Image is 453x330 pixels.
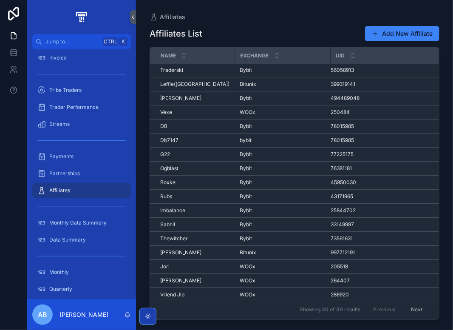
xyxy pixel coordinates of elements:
span: 286920 [331,291,349,298]
a: Bybit [240,123,325,130]
span: Showing 30 of 39 results [300,306,360,313]
span: Imbalance [160,207,185,214]
a: Bybit [240,235,325,242]
span: Bybit [240,235,252,242]
span: Invoice [49,54,67,61]
span: Rubs [160,193,172,200]
span: Db7147 [160,137,178,144]
span: Name [161,52,176,59]
a: Bitunix [240,249,325,256]
a: Thewitcher [160,235,229,242]
a: Data Summary [32,232,131,247]
span: Monthly [49,269,69,276]
a: Bitunix [240,81,325,88]
span: Ogblast [160,165,178,172]
img: App logo [74,10,88,24]
span: [PERSON_NAME] [160,249,201,256]
span: WOOx [240,291,255,298]
span: Bybit [240,179,252,186]
a: 205518 [331,263,440,270]
span: 250484 [331,109,350,116]
a: WOOx [240,291,325,298]
span: UID [336,52,345,59]
span: 78015985 [331,123,354,130]
a: 76381181 [331,165,440,172]
a: Tribe Traders [32,82,131,98]
span: Trader Performance [49,104,99,111]
span: Affiliates [160,13,185,21]
span: Payments [49,153,74,160]
p: [PERSON_NAME] [59,310,108,319]
span: Vriend Jip [160,291,184,298]
span: K [120,38,127,45]
a: Vriend Jip [160,291,229,298]
a: 45950030 [331,179,440,186]
span: [PERSON_NAME] [160,95,201,102]
span: AB [38,310,47,320]
a: 73561631 [331,235,440,242]
span: 43171965 [331,193,353,200]
span: bybit [240,137,252,144]
span: G22 [160,151,170,158]
a: 56058913 [331,67,440,74]
a: WOOx [240,277,325,284]
a: Jori [160,263,229,270]
span: Bybit [240,165,252,172]
span: WOOx [240,109,255,116]
span: Vexe [160,109,172,116]
a: Ogblast [160,165,229,172]
span: 78015985 [331,137,354,144]
span: Bybit [240,221,252,228]
a: 25844702 [331,207,440,214]
span: Bybit [240,95,252,102]
a: 33149997 [331,221,440,228]
a: Bybit [240,193,325,200]
a: Bybit [240,151,325,158]
a: 264407 [331,277,440,284]
span: DB [160,123,167,130]
span: Affiliates [49,187,70,194]
span: Partnerships [49,170,80,177]
span: 399319141 [331,81,355,88]
a: Traderski [160,67,229,74]
a: Sabhil [160,221,229,228]
a: Vexe [160,109,229,116]
a: Monthly [32,265,131,280]
a: [PERSON_NAME] [160,95,229,102]
a: Bybit [240,179,325,186]
a: 43171965 [331,193,440,200]
a: Affiliates [32,183,131,198]
a: Imbalance [160,207,229,214]
span: WOOx [240,277,255,284]
a: Bybit [240,221,325,228]
span: 25844702 [331,207,356,214]
a: [PERSON_NAME] [160,277,229,284]
button: Jump to...CtrlK [32,34,131,49]
a: Quarterly [32,282,131,297]
span: 77225175 [331,151,354,158]
a: 997712191 [331,249,440,256]
h1: Affiliates List [150,28,202,40]
span: 56058913 [331,67,354,74]
a: Payments [32,149,131,164]
a: Affiliates [150,13,185,21]
span: Bybit [240,67,252,74]
a: WOOx [240,263,325,270]
a: 78015985 [331,137,440,144]
span: 73561631 [331,235,353,242]
div: scrollable content [27,49,136,299]
span: Jump to... [45,38,99,45]
span: Tribe Traders [49,87,82,94]
a: Partnerships [32,166,131,181]
a: 399319141 [331,81,440,88]
a: G22 [160,151,229,158]
span: Traderski [160,67,183,74]
span: Bybit [240,207,252,214]
a: 77225175 [331,151,440,158]
a: 250484 [331,109,440,116]
a: Leffie([GEOGRAPHIC_DATA]) [160,81,229,88]
span: 997712191 [331,249,355,256]
a: Bybit [240,95,325,102]
a: Monthly Data Summary [32,215,131,230]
